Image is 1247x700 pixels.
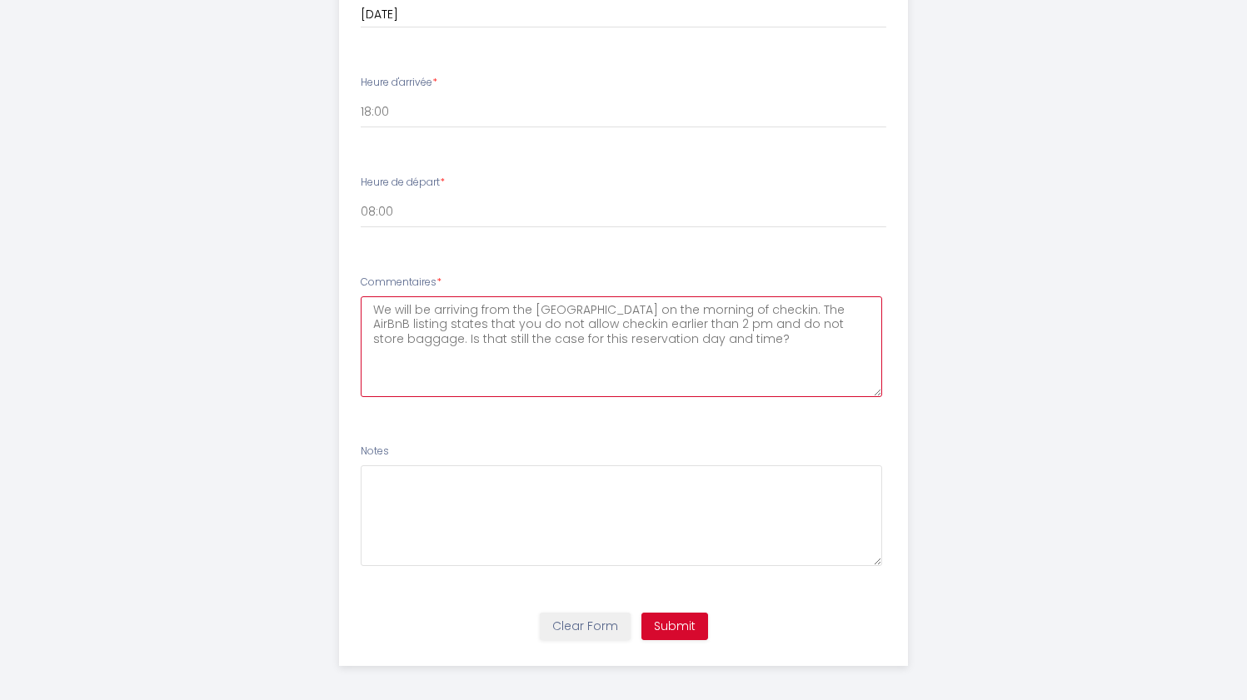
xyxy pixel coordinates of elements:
label: Notes [361,444,389,459]
button: Clear Form [540,613,631,641]
button: Submit [641,613,708,641]
label: Commentaires [361,275,441,290]
label: Heure d'arrivée [361,75,437,91]
label: Heure de départ [361,175,445,191]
